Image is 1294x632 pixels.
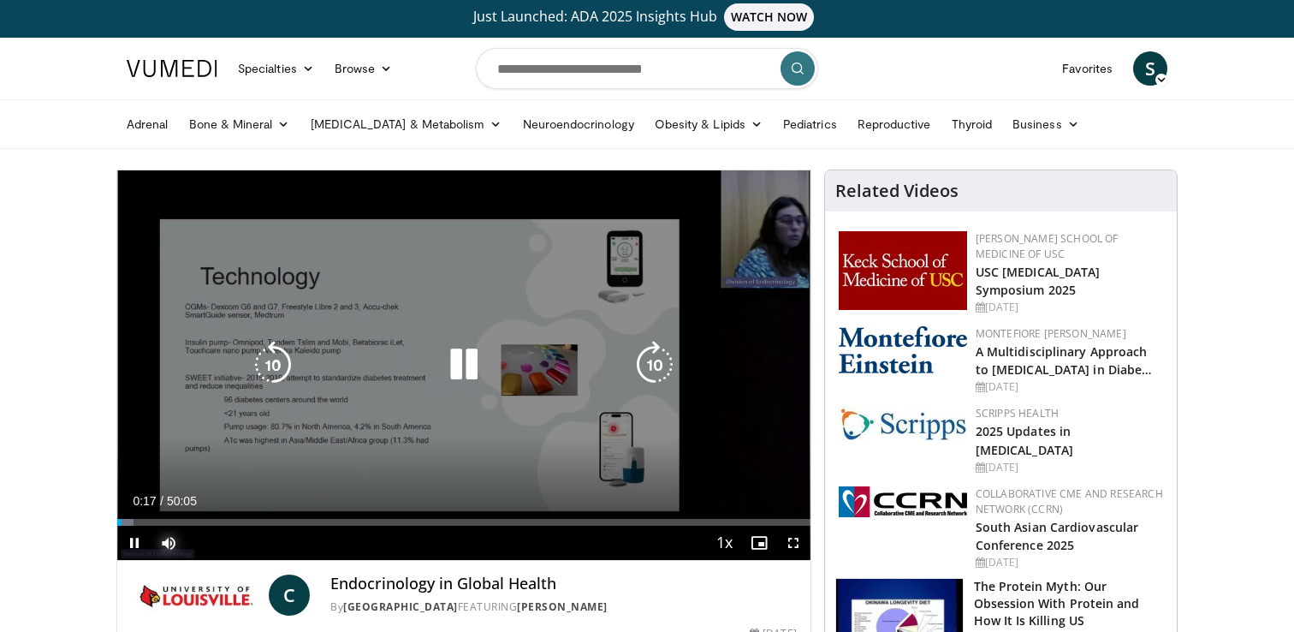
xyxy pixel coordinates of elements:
a: Adrenal [116,107,179,141]
button: Fullscreen [776,526,810,560]
a: 2025 Updates in [MEDICAL_DATA] [976,423,1073,457]
a: Business [1002,107,1089,141]
button: Pause [117,526,151,560]
a: USC [MEDICAL_DATA] Symposium 2025 [976,264,1101,298]
input: Search topics, interventions [476,48,818,89]
img: b0142b4c-93a1-4b58-8f91-5265c282693c.png.150x105_q85_autocrop_double_scale_upscale_version-0.2.png [839,326,967,373]
a: Bone & Mineral [179,107,300,141]
button: Mute [151,526,186,560]
span: WATCH NOW [724,3,815,31]
img: University of Louisville [131,575,262,616]
div: [DATE] [976,379,1163,395]
div: By FEATURING [330,599,796,615]
img: 7b941f1f-d101-407a-8bfa-07bd47db01ba.png.150x105_q85_autocrop_double_scale_upscale_version-0.2.jpg [839,231,967,310]
a: C [269,575,310,616]
button: Playback Rate [708,526,742,560]
div: [DATE] [976,300,1163,315]
a: Browse [324,51,403,86]
div: [DATE] [976,555,1163,570]
img: c9f2b0b7-b02a-4276-a72a-b0cbb4230bc1.jpg.150x105_q85_autocrop_double_scale_upscale_version-0.2.jpg [839,406,967,441]
span: / [160,494,163,508]
a: Neuroendocrinology [513,107,644,141]
a: Thyroid [941,107,1003,141]
a: [PERSON_NAME] [517,599,608,614]
h3: The Protein Myth: Our Obsession With Protein and How It Is Killing US [974,578,1166,629]
a: Reproductive [847,107,941,141]
a: A Multidisciplinary Approach to [MEDICAL_DATA] in Diabe… [976,343,1153,378]
a: Favorites [1052,51,1123,86]
video-js: Video Player [117,170,810,561]
div: Progress Bar [117,519,810,526]
span: 0:17 [133,494,156,508]
img: VuMedi Logo [127,60,217,77]
a: [MEDICAL_DATA] & Metabolism [300,107,513,141]
div: [DATE] [976,460,1163,475]
h4: Related Videos [835,181,959,201]
a: S [1133,51,1167,86]
a: South Asian Cardiovascular Conference 2025 [976,519,1139,553]
a: Obesity & Lipids [644,107,773,141]
a: Montefiore [PERSON_NAME] [976,326,1126,341]
a: Just Launched: ADA 2025 Insights HubWATCH NOW [129,3,1165,31]
a: Scripps Health [976,406,1059,420]
h4: Endocrinology in Global Health [330,575,796,593]
span: 50:05 [167,494,197,508]
img: a04ee3ba-8487-4636-b0fb-5e8d268f3737.png.150x105_q85_autocrop_double_scale_upscale_version-0.2.png [839,486,967,517]
a: [GEOGRAPHIC_DATA] [343,599,458,614]
a: [PERSON_NAME] School of Medicine of USC [976,231,1119,261]
a: Pediatrics [773,107,847,141]
a: Specialties [228,51,324,86]
a: Collaborative CME and Research Network (CCRN) [976,486,1163,516]
button: Enable picture-in-picture mode [742,526,776,560]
